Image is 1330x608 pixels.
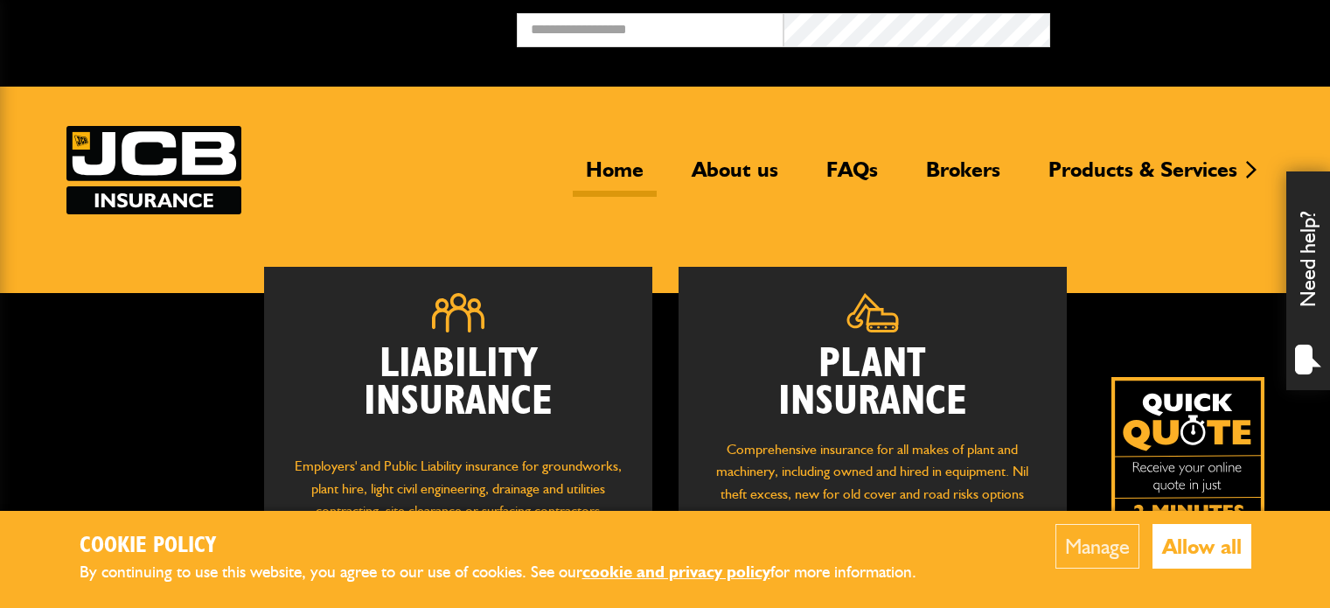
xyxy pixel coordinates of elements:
[1286,171,1330,390] div: Need help?
[66,126,241,214] a: JCB Insurance Services
[80,533,945,560] h2: Cookie Policy
[705,438,1041,528] p: Comprehensive insurance for all makes of plant and machinery, including owned and hired in equipm...
[290,346,626,438] h2: Liability Insurance
[705,346,1041,421] h2: Plant Insurance
[573,157,657,197] a: Home
[66,126,241,214] img: JCB Insurance Services logo
[1050,13,1317,40] button: Broker Login
[679,157,791,197] a: About us
[913,157,1013,197] a: Brokers
[582,562,770,582] a: cookie and privacy policy
[1111,377,1264,530] a: Get your insurance quote isn just 2-minutes
[290,455,626,539] p: Employers' and Public Liability insurance for groundworks, plant hire, light civil engineering, d...
[1152,524,1251,569] button: Allow all
[1055,524,1139,569] button: Manage
[80,559,945,586] p: By continuing to use this website, you agree to our use of cookies. See our for more information.
[1111,377,1264,530] img: Quick Quote
[1035,157,1250,197] a: Products & Services
[813,157,891,197] a: FAQs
